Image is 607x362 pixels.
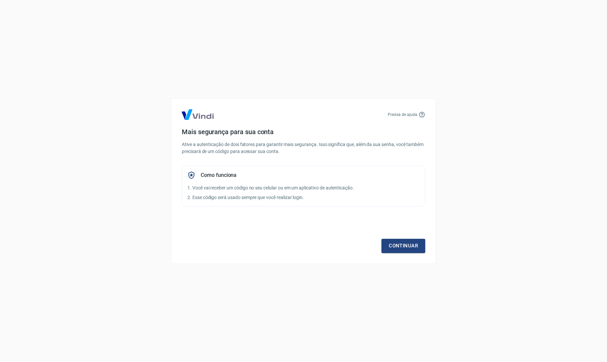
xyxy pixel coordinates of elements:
p: 2. Esse código será usado sempre que você realizar login. [187,194,420,201]
p: Precisa de ajuda [388,112,417,118]
h4: Mais segurança para sua conta [182,128,425,136]
p: 1. Você vai receber um código no seu celular ou em um aplicativo de autenticação. [187,184,420,191]
a: Continuar [381,239,425,253]
p: Ative a autenticação de dois fatores para garantir mais segurança. Isso significa que, além da su... [182,141,425,155]
img: Logo Vind [182,109,214,120]
h5: Como funciona [201,172,236,179]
